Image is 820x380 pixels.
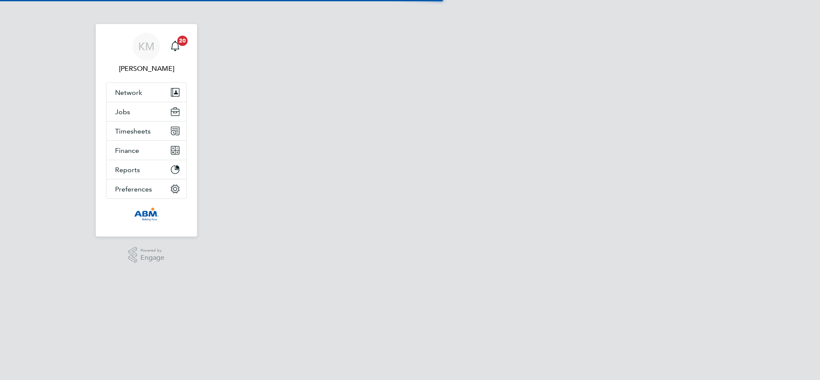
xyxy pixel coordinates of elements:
[128,247,165,263] a: Powered byEngage
[106,179,186,198] button: Preferences
[140,247,164,254] span: Powered by
[115,127,151,135] span: Timesheets
[106,64,187,74] span: Karen Mcgovern
[106,83,186,102] button: Network
[106,102,186,121] button: Jobs
[115,88,142,97] span: Network
[115,146,139,155] span: Finance
[138,41,155,52] span: KM
[167,33,184,60] a: 20
[96,24,197,237] nav: Main navigation
[106,207,187,221] a: Go to home page
[106,141,186,160] button: Finance
[177,36,188,46] span: 20
[115,185,152,193] span: Preferences
[140,254,164,261] span: Engage
[106,160,186,179] button: Reports
[115,166,140,174] span: Reports
[134,207,159,221] img: abm-technical-logo-retina.png
[106,122,186,140] button: Timesheets
[115,108,130,116] span: Jobs
[106,33,187,74] a: KM[PERSON_NAME]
